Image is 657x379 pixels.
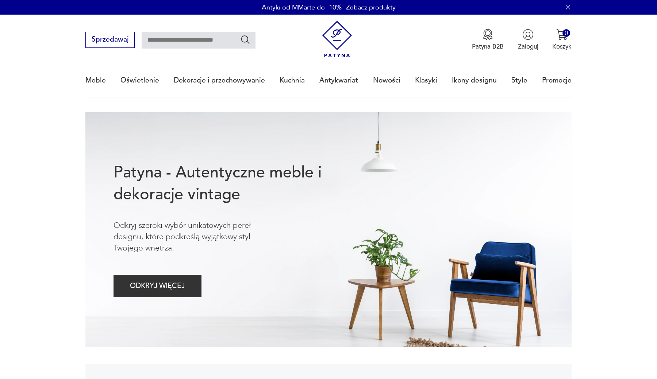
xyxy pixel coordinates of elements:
a: Promocje [542,64,572,97]
a: Antykwariat [319,64,358,97]
a: Ikona medaluPatyna B2B [472,29,504,51]
button: Sprzedawaj [85,32,135,48]
a: Zobacz produkty [346,3,396,12]
a: Oświetlenie [120,64,159,97]
div: 0 [562,29,570,37]
p: Patyna B2B [472,42,504,51]
p: Koszyk [552,42,572,51]
a: Ikony designu [452,64,497,97]
p: Antyki od MMarte do -10% [262,3,342,12]
img: Ikona koszyka [556,29,568,40]
a: Style [511,64,527,97]
button: 0Koszyk [552,29,572,51]
img: Ikona medalu [482,29,493,40]
img: Ikonka użytkownika [522,29,534,40]
a: Sprzedawaj [85,37,135,43]
button: Patyna B2B [472,29,504,51]
a: Klasyki [415,64,437,97]
button: Zaloguj [518,29,538,51]
button: ODKRYJ WIĘCEJ [114,275,201,297]
p: Odkryj szeroki wybór unikatowych pereł designu, które podkreślą wyjątkowy styl Twojego wnętrza. [114,220,280,254]
a: Dekoracje i przechowywanie [174,64,265,97]
h1: Patyna - Autentyczne meble i dekoracje vintage [114,162,350,206]
a: Meble [85,64,106,97]
button: Szukaj [240,34,251,45]
a: ODKRYJ WIĘCEJ [114,284,201,290]
img: Patyna - sklep z meblami i dekoracjami vintage [319,21,356,58]
a: Nowości [373,64,400,97]
p: Zaloguj [518,42,538,51]
a: Kuchnia [280,64,305,97]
